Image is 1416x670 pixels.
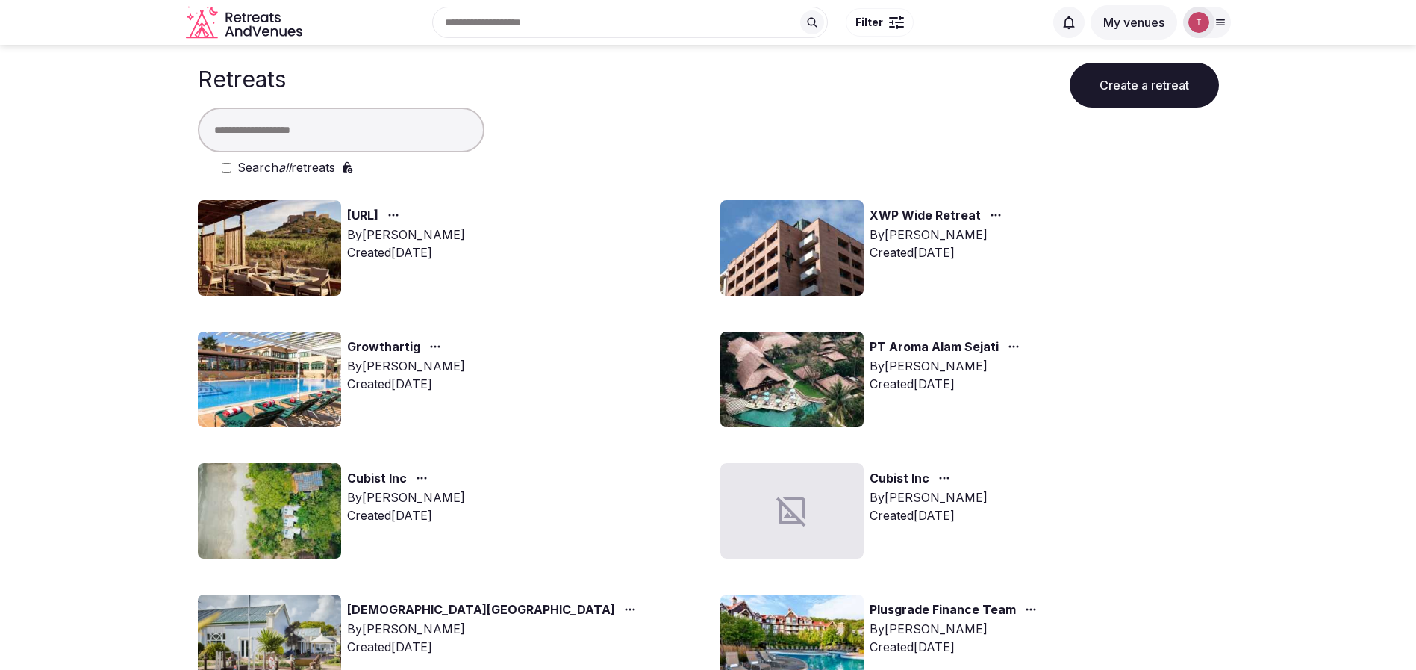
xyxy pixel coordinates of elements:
[855,15,883,30] span: Filter
[870,226,1008,244] div: By [PERSON_NAME]
[347,338,420,357] a: Growthartig
[870,338,999,357] a: PT Aroma Alam Sejati
[347,375,465,393] div: Created [DATE]
[1070,63,1219,108] button: Create a retreat
[237,158,335,176] label: Search retreats
[186,6,305,40] svg: Retreats and Venues company logo
[198,332,341,427] img: Top retreat image for the retreat: Growthartig
[1188,12,1209,33] img: Thiago Martins
[870,469,929,488] a: Cubist Inc
[870,206,981,226] a: XWP Wide Retreat
[347,244,465,261] div: Created [DATE]
[198,66,286,93] h1: Retreats
[198,200,341,296] img: Top retreat image for the retreat: Slang.ai
[347,638,642,656] div: Created [DATE]
[347,206,378,226] a: [URL]
[347,488,465,506] div: By [PERSON_NAME]
[870,488,988,506] div: By [PERSON_NAME]
[720,332,864,427] img: Top retreat image for the retreat: PT Aroma Alam Sejati
[347,357,465,375] div: By [PERSON_NAME]
[347,506,465,524] div: Created [DATE]
[1091,5,1177,40] button: My venues
[870,638,1043,656] div: Created [DATE]
[870,601,1016,620] a: Plusgrade Finance Team
[870,620,1043,638] div: By [PERSON_NAME]
[870,357,1026,375] div: By [PERSON_NAME]
[1091,15,1177,30] a: My venues
[186,6,305,40] a: Visit the homepage
[846,8,914,37] button: Filter
[347,469,407,488] a: Cubist Inc
[347,620,642,638] div: By [PERSON_NAME]
[870,244,1008,261] div: Created [DATE]
[720,200,864,296] img: Top retreat image for the retreat: XWP Wide Retreat
[870,506,988,524] div: Created [DATE]
[278,160,291,175] em: all
[198,463,341,559] img: Top retreat image for the retreat: Cubist Inc
[347,226,465,244] div: By [PERSON_NAME]
[870,375,1026,393] div: Created [DATE]
[347,601,615,620] a: [DEMOGRAPHIC_DATA][GEOGRAPHIC_DATA]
